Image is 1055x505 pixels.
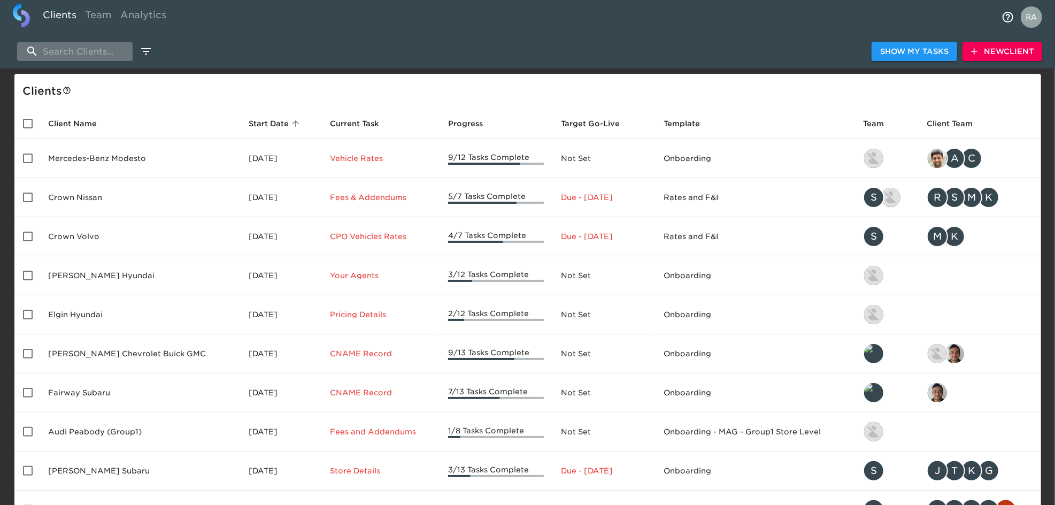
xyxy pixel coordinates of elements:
[40,139,240,178] td: Mercedes-Benz Modesto
[978,460,999,481] div: G
[330,192,431,203] p: Fees & Addendums
[552,256,655,295] td: Not Set
[17,42,133,61] input: search
[448,117,497,130] span: Progress
[863,187,884,208] div: S
[49,117,111,130] span: Client Name
[81,4,116,30] a: Team
[927,148,1032,169] div: sandeep@simplemnt.com, angelique.nurse@roadster.com, clayton.mandel@roadster.com
[863,265,910,286] div: kevin.lo@roadster.com
[945,344,964,363] img: sai@simplemnt.com
[330,426,431,437] p: Fees and Addendums
[655,139,854,178] td: Onboarding
[944,148,965,169] div: A
[40,334,240,373] td: [PERSON_NAME] Chevrolet Buick GMC
[927,226,1032,247] div: mcooley@crowncars.com, kwilson@crowncars.com
[655,452,854,491] td: Onboarding
[927,117,987,130] span: Client Team
[240,412,321,452] td: [DATE]
[863,460,884,481] div: S
[552,295,655,334] td: Not Set
[440,139,552,178] td: 9/12 Tasks Complete
[961,148,982,169] div: C
[240,452,321,491] td: [DATE]
[561,192,646,203] p: Due - [DATE]
[330,117,379,130] span: This is the next Task in this Hub that should be completed
[552,373,655,412] td: Not Set
[330,270,431,281] p: Your Agents
[928,149,947,168] img: sandeep@simplemnt.com
[561,117,634,130] span: Target Go-Live
[863,343,910,364] div: leland@roadster.com
[440,334,552,373] td: 9/13 Tasks Complete
[863,226,884,247] div: S
[440,295,552,334] td: 2/12 Tasks Complete
[40,217,240,256] td: Crown Volvo
[863,117,898,130] span: Team
[240,334,321,373] td: [DATE]
[664,117,714,130] span: Template
[440,178,552,217] td: 5/7 Tasks Complete
[440,217,552,256] td: 4/7 Tasks Complete
[330,348,431,359] p: CNAME Record
[655,295,854,334] td: Onboarding
[240,217,321,256] td: [DATE]
[863,226,910,247] div: savannah@roadster.com
[330,309,431,320] p: Pricing Details
[240,178,321,217] td: [DATE]
[240,373,321,412] td: [DATE]
[330,387,431,398] p: CNAME Record
[927,460,948,481] div: J
[961,187,982,208] div: M
[863,187,910,208] div: savannah@roadster.com, austin@roadster.com
[440,373,552,412] td: 7/13 Tasks Complete
[961,460,982,481] div: K
[927,382,1032,403] div: sai@simplemnt.com
[863,148,910,169] div: kevin.lo@roadster.com
[971,45,1034,58] span: New Client
[655,373,854,412] td: Onboarding
[863,421,910,442] div: nikko.foster@roadster.com
[240,139,321,178] td: [DATE]
[927,343,1032,364] div: nikko.foster@roadster.com, sai@simplemnt.com
[928,383,947,402] img: sai@simplemnt.com
[928,344,947,363] img: nikko.foster@roadster.com
[927,460,1032,481] div: james.kurtenbach@schomp.com, tj.joyce@schomp.com, kevin.mand@schomp.com, george.lawton@schomp.com
[40,256,240,295] td: [PERSON_NAME] Hyundai
[1021,6,1042,28] img: Profile
[864,149,883,168] img: kevin.lo@roadster.com
[40,412,240,452] td: Audi Peabody (Group1)
[881,188,900,207] img: austin@roadster.com
[330,231,431,242] p: CPO Vehicles Rates
[23,82,1037,100] div: Client s
[440,412,552,452] td: 1/8 Tasks Complete
[872,42,957,62] button: Show My Tasks
[440,256,552,295] td: 3/12 Tasks Complete
[561,117,620,130] span: Calculated based on the start date and the duration of all Tasks contained in this Hub.
[863,304,910,325] div: kevin.lo@roadster.com
[330,153,431,164] p: Vehicle Rates
[944,460,965,481] div: T
[40,178,240,217] td: Crown Nissan
[944,226,965,247] div: K
[330,465,431,476] p: Store Details
[655,334,854,373] td: Onboarding
[40,295,240,334] td: Elgin Hyundai
[927,187,1032,208] div: rrobins@crowncars.com, sparent@crowncars.com, mcooley@crowncars.com, kwilson@crowncars.com
[962,42,1042,62] button: NewClient
[944,187,965,208] div: S
[330,117,393,130] span: Current Task
[552,139,655,178] td: Not Set
[864,383,883,402] img: leland@roadster.com
[927,226,948,247] div: M
[38,4,81,30] a: Clients
[978,187,999,208] div: K
[63,86,71,95] svg: This is a list of all of your clients and clients shared with you
[561,231,646,242] p: Due - [DATE]
[864,305,883,324] img: kevin.lo@roadster.com
[864,344,883,363] img: leland@roadster.com
[864,266,883,285] img: kevin.lo@roadster.com
[864,422,883,441] img: nikko.foster@roadster.com
[863,460,910,481] div: savannah@roadster.com
[561,465,646,476] p: Due - [DATE]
